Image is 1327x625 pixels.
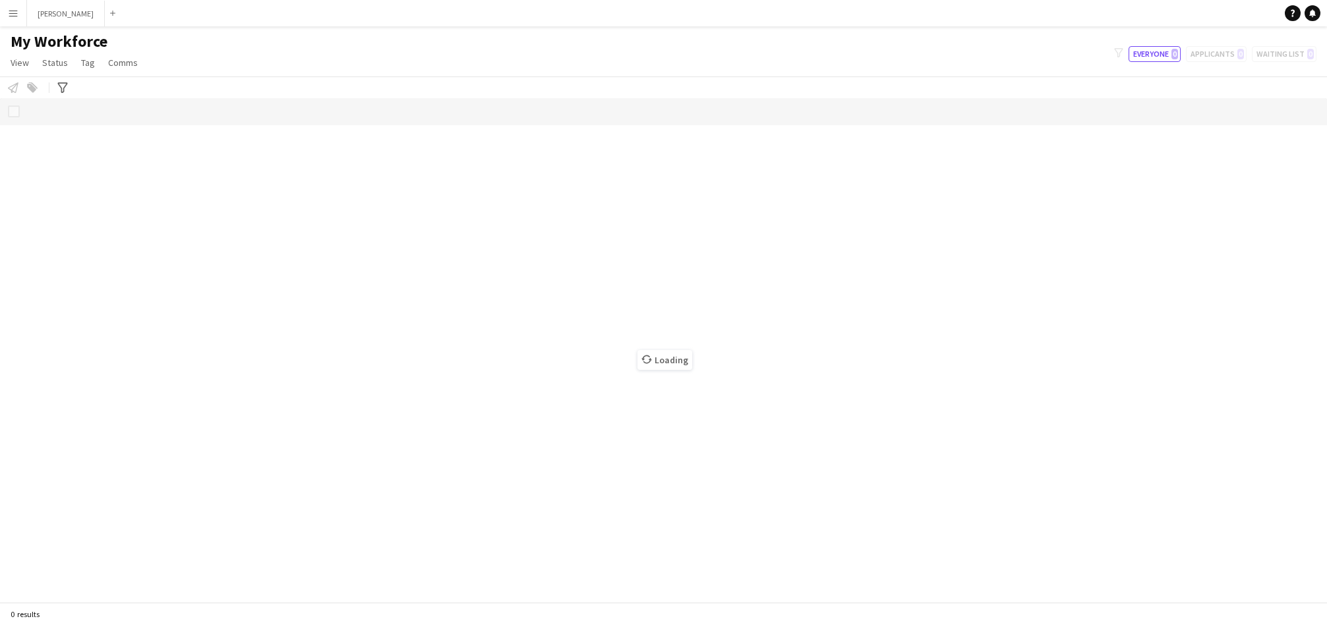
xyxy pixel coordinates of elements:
[1129,46,1181,62] button: Everyone0
[42,57,68,69] span: Status
[55,80,71,96] app-action-btn: Advanced filters
[103,54,143,71] a: Comms
[27,1,105,26] button: [PERSON_NAME]
[81,57,95,69] span: Tag
[76,54,100,71] a: Tag
[37,54,73,71] a: Status
[11,57,29,69] span: View
[11,32,107,51] span: My Workforce
[1171,49,1178,59] span: 0
[108,57,138,69] span: Comms
[637,350,692,370] span: Loading
[5,54,34,71] a: View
